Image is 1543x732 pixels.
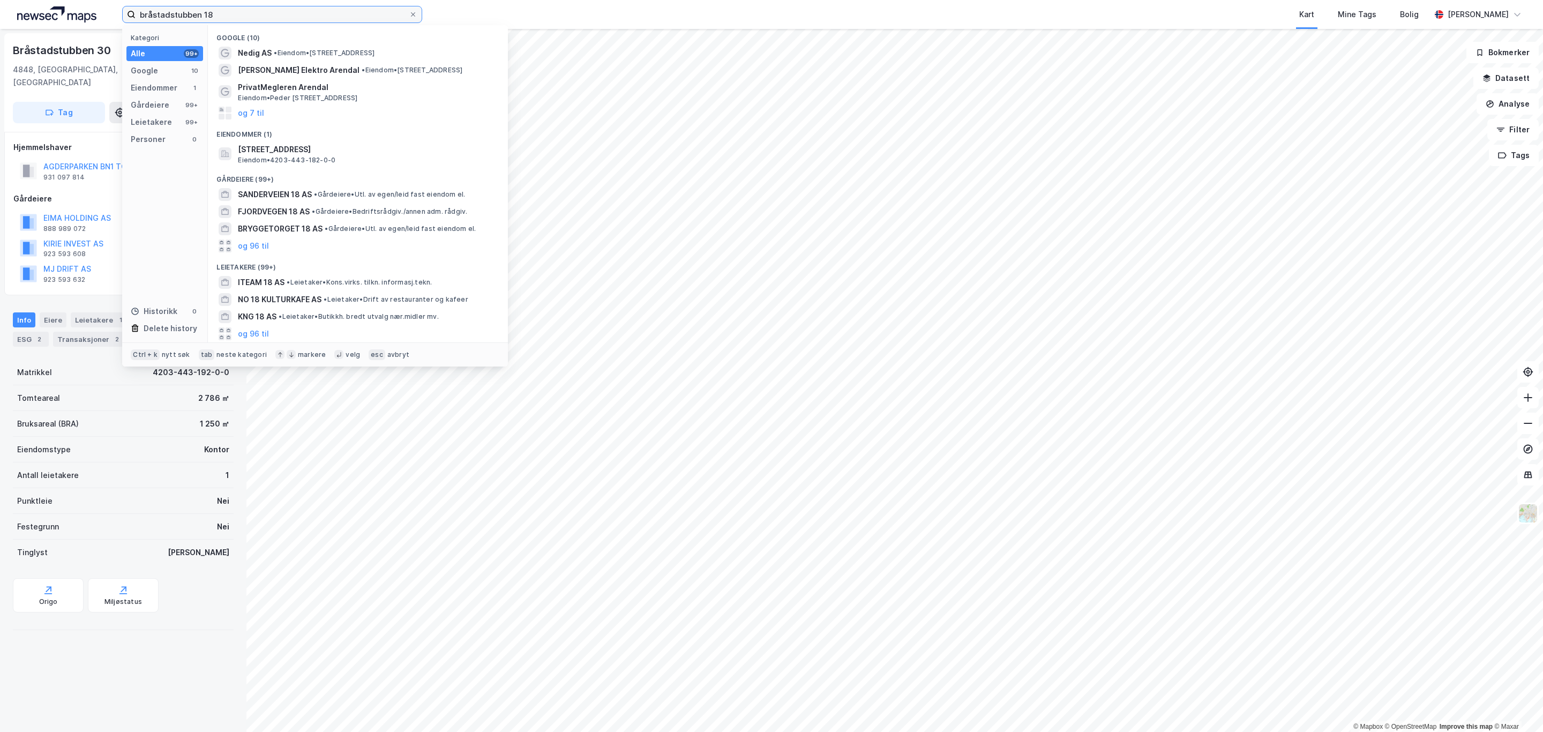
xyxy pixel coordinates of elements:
span: Eiendom • [STREET_ADDRESS] [274,49,374,57]
div: 2 [34,334,44,345]
div: Eiendommer [131,81,177,94]
div: Delete history [144,322,197,335]
span: FJORDVEGEN 18 AS [238,205,310,218]
span: • [279,312,282,320]
button: Filter [1487,119,1539,140]
span: KNG 18 AS [238,310,276,323]
div: Gårdeiere [131,99,169,111]
button: og 96 til [238,240,269,252]
div: Tomteareal [17,392,60,405]
div: Miljøstatus [104,597,142,606]
button: Tag [13,102,105,123]
div: Gårdeiere [13,192,233,205]
div: 931 097 814 [43,173,85,182]
div: Leietakere [71,312,130,327]
span: PrivatMegleren Arendal [238,81,495,94]
div: [PERSON_NAME] [168,546,229,559]
div: Matrikkel [17,366,52,379]
div: 2 786 ㎡ [198,392,229,405]
div: Eiere [40,312,66,327]
span: Eiendom • Peder [STREET_ADDRESS] [238,94,357,102]
div: 4848, [GEOGRAPHIC_DATA], [GEOGRAPHIC_DATA] [13,63,175,89]
div: Leietakere (99+) [208,255,508,274]
div: esc [369,349,385,360]
div: velg [346,350,360,359]
div: Transaksjoner [53,332,126,347]
span: Gårdeiere • Utl. av egen/leid fast eiendom el. [325,225,476,233]
div: 99+ [184,49,199,58]
span: • [314,190,317,198]
div: Eiendommer (1) [208,122,508,141]
div: Info [13,312,35,327]
button: Bokmerker [1466,42,1539,63]
div: 0 [190,307,199,316]
div: Bolig [1400,8,1419,21]
div: 1 [226,469,229,482]
div: Personer [131,133,166,146]
span: Gårdeiere • Utl. av egen/leid fast eiendom el. [314,190,465,199]
div: Mine Tags [1338,8,1376,21]
span: Leietaker • Drift av restauranter og kafeer [324,295,468,304]
div: Origo [39,597,58,606]
div: Google [131,64,158,77]
div: 2 [111,334,122,345]
span: BRYGGETORGET 18 AS [238,222,323,235]
div: 923 593 608 [43,250,86,258]
span: Eiendom • [STREET_ADDRESS] [362,66,462,74]
span: Eiendom • 4203-443-182-0-0 [238,156,335,165]
img: Z [1518,503,1538,524]
div: Bruksareal (BRA) [17,417,79,430]
div: 99+ [184,101,199,109]
div: Kontor [204,443,229,456]
div: Antall leietakere [17,469,79,482]
iframe: Chat Widget [1489,681,1543,732]
div: Leietakere [131,116,172,129]
div: Tinglyst [17,546,48,559]
div: 1 [190,84,199,92]
div: markere [298,350,326,359]
div: tab [199,349,215,360]
div: [PERSON_NAME] [1448,8,1509,21]
button: Datasett [1473,68,1539,89]
button: Tags [1489,145,1539,166]
div: 10 [190,66,199,75]
div: 1 [115,315,126,325]
span: Nedig AS [238,47,272,59]
div: Eiendomstype [17,443,71,456]
div: avbryt [387,350,409,359]
span: ITEAM 18 AS [238,276,284,289]
span: • [287,278,290,286]
div: Historikk [131,305,177,318]
span: Gårdeiere • Bedriftsrådgiv./annen adm. rådgiv. [312,207,467,216]
div: ESG [13,332,49,347]
button: og 7 til [238,107,264,119]
span: • [362,66,365,74]
span: Leietaker • Kons.virks. tilkn. informasj.tekn. [287,278,432,287]
div: 99+ [184,118,199,126]
span: • [324,295,327,303]
div: Punktleie [17,495,53,507]
div: Nei [217,495,229,507]
span: [STREET_ADDRESS] [238,143,495,156]
div: Alle [131,47,145,60]
button: og 96 til [238,327,269,340]
span: NO 18 KULTURKAFE AS [238,293,321,306]
div: nytt søk [162,350,190,359]
button: Analyse [1477,93,1539,115]
span: SANDERVEIEN 18 AS [238,188,312,201]
span: • [312,207,315,215]
a: Mapbox [1353,723,1383,730]
span: • [274,49,277,57]
div: Nei [217,520,229,533]
span: • [325,225,328,233]
div: Kart [1299,8,1314,21]
div: Festegrunn [17,520,59,533]
div: Google (10) [208,25,508,44]
div: Ctrl + k [131,349,160,360]
div: Kategori [131,34,203,42]
div: Bråstadstubben 30 [13,42,113,59]
img: logo.a4113a55bc3d86da70a041830d287a7e.svg [17,6,96,23]
div: 888 989 072 [43,225,86,233]
a: Improve this map [1440,723,1493,730]
span: [PERSON_NAME] Elektro Arendal [238,64,359,77]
